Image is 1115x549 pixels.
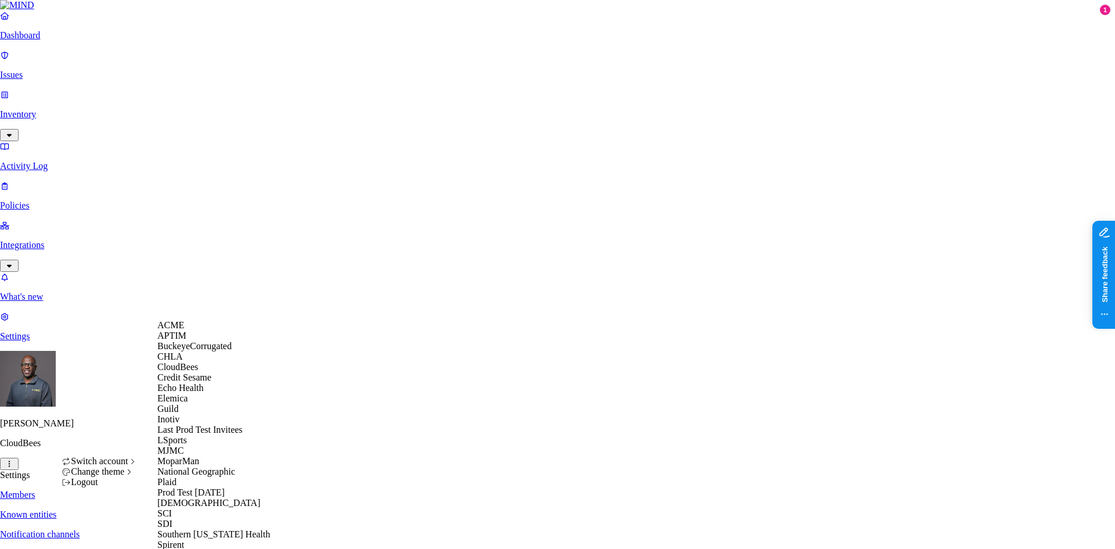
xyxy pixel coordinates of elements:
span: CloudBees [157,362,198,372]
span: BuckeyeCorrugated [157,341,232,351]
span: Southern [US_STATE] Health [157,529,270,539]
span: MJMC [157,446,184,455]
span: Elemica [157,393,188,403]
span: SDI [157,519,172,529]
span: National Geographic [157,467,235,476]
span: ACME [157,320,184,330]
span: Inotiv [157,414,179,424]
span: CHLA [157,351,183,361]
span: Guild [157,404,178,414]
span: [DEMOGRAPHIC_DATA] [157,498,260,508]
span: Prod Test [DATE] [157,487,225,497]
span: Last Prod Test Invitees [157,425,243,435]
span: Credit Sesame [157,372,211,382]
span: Echo Health [157,383,204,393]
span: Switch account [71,456,128,466]
span: Change theme [71,467,124,476]
span: SCI [157,508,172,518]
span: MoparMan [157,456,199,466]
div: Logout [62,477,138,487]
span: Plaid [157,477,177,487]
span: LSports [157,435,187,445]
span: APTIM [157,331,186,340]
